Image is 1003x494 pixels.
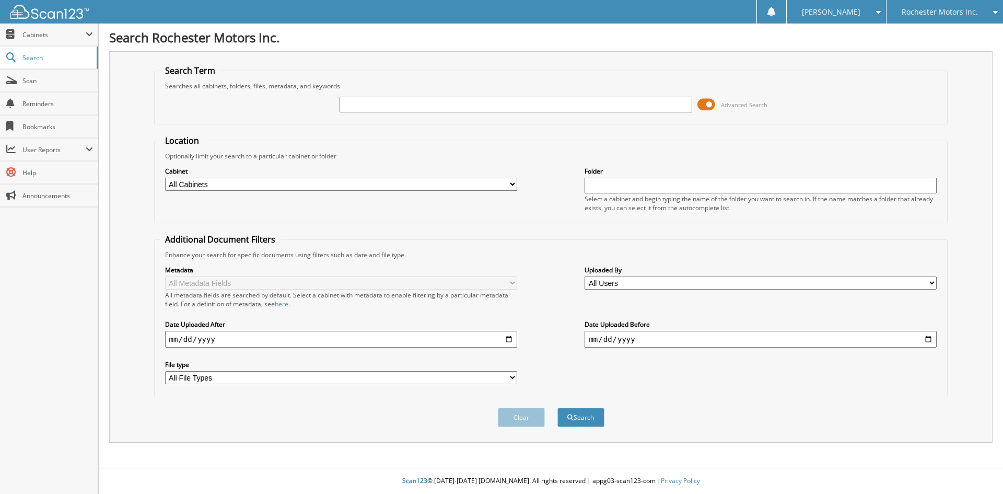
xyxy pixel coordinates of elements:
span: Advanced Search [721,101,767,109]
label: Folder [585,167,937,176]
legend: Location [160,135,204,146]
label: Cabinet [165,167,517,176]
label: Metadata [165,266,517,274]
span: Help [22,168,93,177]
span: Rochester Motors Inc. [902,9,978,15]
span: Scan [22,76,93,85]
input: end [585,331,937,348]
span: Cabinets [22,30,86,39]
span: Scan123 [402,476,427,485]
label: Uploaded By [585,266,937,274]
legend: Search Term [160,65,220,76]
div: Enhance your search for specific documents using filters such as date and file type. [160,250,942,259]
span: Reminders [22,99,93,108]
button: Search [557,408,604,427]
span: Announcements [22,191,93,200]
div: Searches all cabinets, folders, files, metadata, and keywords [160,82,942,90]
div: Select a cabinet and begin typing the name of the folder you want to search in. If the name match... [585,194,937,212]
div: Optionally limit your search to a particular cabinet or folder [160,152,942,160]
iframe: Chat Widget [951,444,1003,494]
legend: Additional Document Filters [160,234,281,245]
span: Bookmarks [22,122,93,131]
a: Privacy Policy [661,476,700,485]
div: All metadata fields are searched by default. Select a cabinet with metadata to enable filtering b... [165,291,517,308]
label: Date Uploaded After [165,320,517,329]
label: File type [165,360,517,369]
button: Clear [498,408,545,427]
h1: Search Rochester Motors Inc. [109,29,993,46]
a: here [275,300,288,308]
div: © [DATE]-[DATE] [DOMAIN_NAME]. All rights reserved | appg03-scan123-com | [99,468,1003,494]
span: [PERSON_NAME] [802,9,860,15]
input: start [165,331,517,348]
span: User Reports [22,145,86,154]
label: Date Uploaded Before [585,320,937,329]
img: scan123-logo-white.svg [10,5,89,19]
span: Search [22,53,91,62]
